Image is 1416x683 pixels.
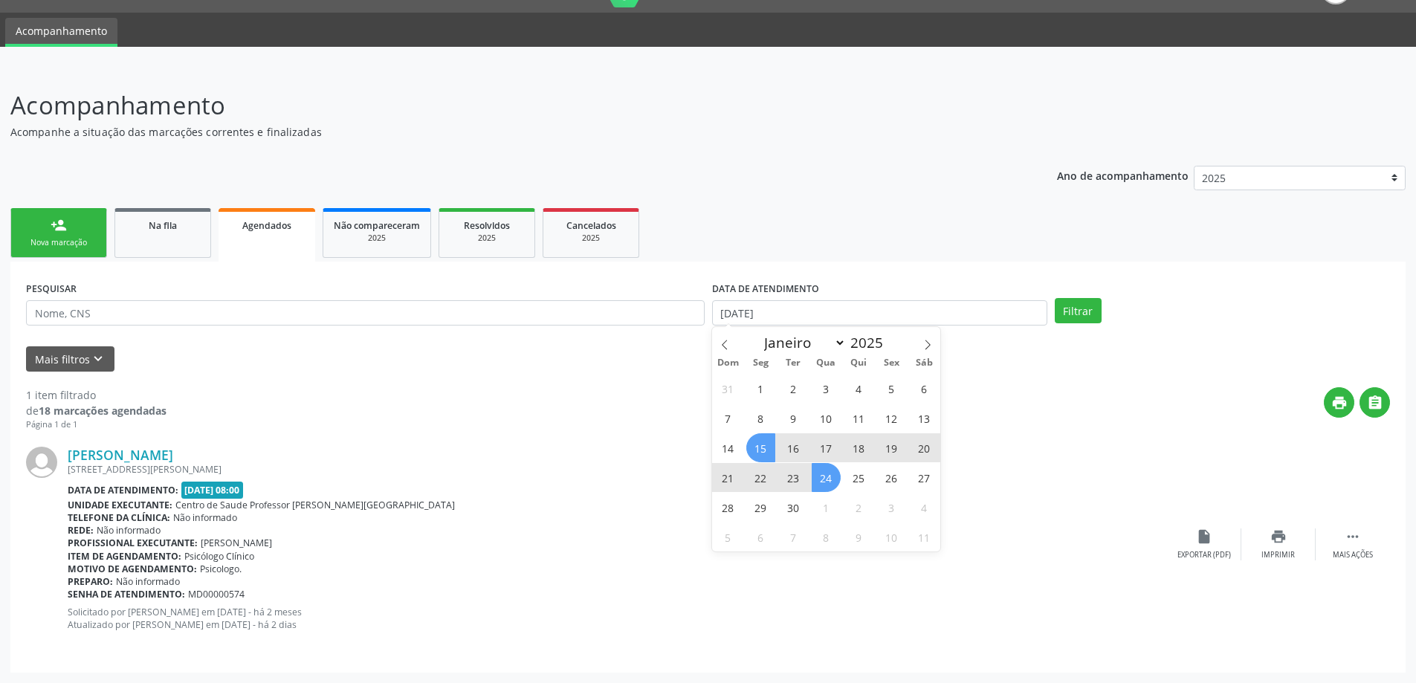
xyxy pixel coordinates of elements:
span: Setembro 12, 2025 [877,404,906,433]
span: Agendados [242,219,291,232]
span: Setembro 18, 2025 [844,433,873,462]
span: Setembro 27, 2025 [910,463,939,492]
i: keyboard_arrow_down [90,351,106,367]
span: Não compareceram [334,219,420,232]
span: Outubro 2, 2025 [844,493,873,522]
strong: 18 marcações agendadas [39,404,167,418]
span: Setembro 4, 2025 [844,374,873,403]
span: Outubro 3, 2025 [877,493,906,522]
span: Outubro 4, 2025 [910,493,939,522]
span: Setembro 30, 2025 [779,493,808,522]
span: Outubro 11, 2025 [910,522,939,551]
b: Senha de atendimento: [68,588,185,601]
div: Nova marcação [22,237,96,248]
span: Não informado [97,524,161,537]
span: Outubro 6, 2025 [746,522,775,551]
b: Unidade executante: [68,499,172,511]
div: Página 1 de 1 [26,418,167,431]
span: Setembro 10, 2025 [812,404,841,433]
i:  [1345,528,1361,545]
div: person_add [51,217,67,233]
img: img [26,447,57,478]
div: de [26,403,167,418]
span: Setembro 11, 2025 [844,404,873,433]
span: Setembro 23, 2025 [779,463,808,492]
div: Imprimir [1261,550,1295,560]
div: Exportar (PDF) [1177,550,1231,560]
span: Setembro 16, 2025 [779,433,808,462]
p: Acompanhe a situação das marcações correntes e finalizadas [10,124,987,140]
p: Ano de acompanhamento [1057,166,1189,184]
span: Setembro 22, 2025 [746,463,775,492]
input: Year [846,333,895,352]
span: Setembro 7, 2025 [714,404,743,433]
span: [PERSON_NAME] [201,537,272,549]
b: Profissional executante: [68,537,198,549]
span: Setembro 14, 2025 [714,433,743,462]
span: Resolvidos [464,219,510,232]
span: Setembro 28, 2025 [714,493,743,522]
span: Não informado [173,511,237,524]
i:  [1367,395,1383,411]
button: Filtrar [1055,298,1102,323]
span: Setembro 26, 2025 [877,463,906,492]
span: Centro de Saude Professor [PERSON_NAME][GEOGRAPHIC_DATA] [175,499,455,511]
span: MD00000574 [188,588,245,601]
i: print [1270,528,1287,545]
b: Item de agendamento: [68,550,181,563]
b: Rede: [68,524,94,537]
span: Setembro 1, 2025 [746,374,775,403]
span: Outubro 7, 2025 [779,522,808,551]
b: Motivo de agendamento: [68,563,197,575]
button: print [1324,387,1354,418]
b: Preparo: [68,575,113,588]
span: Qui [842,358,875,368]
b: Telefone da clínica: [68,511,170,524]
div: Mais ações [1333,550,1373,560]
button: Mais filtroskeyboard_arrow_down [26,346,114,372]
span: Dom [712,358,745,368]
span: Ter [777,358,809,368]
span: Agosto 31, 2025 [714,374,743,403]
span: Setembro 24, 2025 [812,463,841,492]
span: Outubro 1, 2025 [812,493,841,522]
span: Setembro 25, 2025 [844,463,873,492]
input: Nome, CNS [26,300,705,326]
span: Setembro 13, 2025 [910,404,939,433]
span: Setembro 3, 2025 [812,374,841,403]
span: Setembro 15, 2025 [746,433,775,462]
span: Outubro 9, 2025 [844,522,873,551]
span: [DATE] 08:00 [181,482,244,499]
span: Qua [809,358,842,368]
span: Setembro 29, 2025 [746,493,775,522]
span: Não informado [116,575,180,588]
span: Seg [744,358,777,368]
span: Setembro 19, 2025 [877,433,906,462]
span: Setembro 2, 2025 [779,374,808,403]
label: PESQUISAR [26,277,77,300]
i: insert_drive_file [1196,528,1212,545]
a: Acompanhamento [5,18,117,47]
span: Setembro 20, 2025 [910,433,939,462]
div: [STREET_ADDRESS][PERSON_NAME] [68,463,1167,476]
div: 2025 [554,233,628,244]
div: 2025 [450,233,524,244]
span: Setembro 5, 2025 [877,374,906,403]
span: Outubro 10, 2025 [877,522,906,551]
p: Solicitado por [PERSON_NAME] em [DATE] - há 2 meses Atualizado por [PERSON_NAME] em [DATE] - há 2... [68,606,1167,631]
span: Setembro 8, 2025 [746,404,775,433]
span: Cancelados [566,219,616,232]
span: Setembro 17, 2025 [812,433,841,462]
p: Acompanhamento [10,87,987,124]
span: Setembro 9, 2025 [779,404,808,433]
i: print [1331,395,1348,411]
button:  [1360,387,1390,418]
span: Outubro 5, 2025 [714,522,743,551]
b: Data de atendimento: [68,484,178,496]
div: 2025 [334,233,420,244]
input: Selecione um intervalo [712,300,1047,326]
span: Na fila [149,219,177,232]
span: Psicologo. [200,563,242,575]
label: DATA DE ATENDIMENTO [712,277,819,300]
span: Outubro 8, 2025 [812,522,841,551]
